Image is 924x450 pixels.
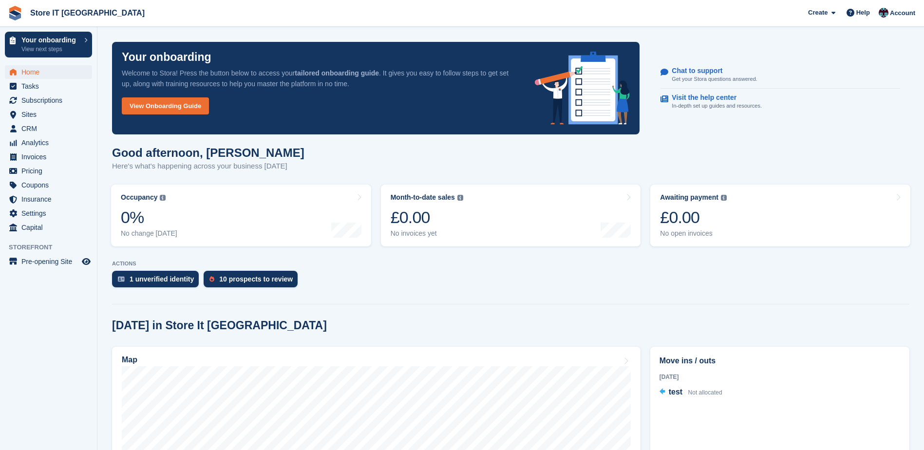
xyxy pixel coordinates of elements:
span: Sites [21,108,80,121]
span: Insurance [21,192,80,206]
h2: Map [122,356,137,364]
p: View next steps [21,45,79,54]
img: James Campbell Adamson [879,8,888,18]
span: Create [808,8,828,18]
a: Store IT [GEOGRAPHIC_DATA] [26,5,149,21]
a: View Onboarding Guide [122,97,209,114]
div: Occupancy [121,193,157,202]
span: Coupons [21,178,80,192]
a: Awaiting payment £0.00 No open invoices [650,185,910,246]
strong: tailored onboarding guide [295,69,379,77]
div: No invoices yet [391,229,463,238]
div: £0.00 [660,207,727,227]
img: verify_identity-adf6edd0f0f0b5bbfe63781bf79b02c33cf7c696d77639b501bdc392416b5a36.svg [118,276,125,282]
h2: Move ins / outs [660,355,900,367]
span: Help [856,8,870,18]
a: menu [5,164,92,178]
img: onboarding-info-6c161a55d2c0e0a8cae90662b2fe09162a5109e8cc188191df67fb4f79e88e88.svg [535,52,630,125]
div: No change [DATE] [121,229,177,238]
a: menu [5,206,92,220]
a: menu [5,65,92,79]
a: menu [5,79,92,93]
p: Your onboarding [21,37,79,43]
img: icon-info-grey-7440780725fd019a000dd9b08b2336e03edf1995a4989e88bcd33f0948082b44.svg [457,195,463,201]
div: [DATE] [660,373,900,381]
span: Tasks [21,79,80,93]
p: Get your Stora questions answered. [672,75,757,83]
a: menu [5,192,92,206]
a: Preview store [80,256,92,267]
span: Analytics [21,136,80,150]
a: menu [5,94,92,107]
p: Your onboarding [122,52,211,63]
img: icon-info-grey-7440780725fd019a000dd9b08b2336e03edf1995a4989e88bcd33f0948082b44.svg [160,195,166,201]
a: test Not allocated [660,386,722,399]
div: 10 prospects to review [219,275,293,283]
p: Visit the help center [672,94,754,102]
div: No open invoices [660,229,727,238]
a: Your onboarding View next steps [5,32,92,57]
span: Pricing [21,164,80,178]
p: In-depth set up guides and resources. [672,102,762,110]
h1: Good afternoon, [PERSON_NAME] [112,146,304,159]
a: menu [5,178,92,192]
span: Settings [21,206,80,220]
span: test [669,388,682,396]
span: CRM [21,122,80,135]
span: Not allocated [688,389,722,396]
a: menu [5,122,92,135]
p: Welcome to Stora! Press the button below to access your . It gives you easy to follow steps to ge... [122,68,519,89]
p: Here's what's happening across your business [DATE] [112,161,304,172]
a: Occupancy 0% No change [DATE] [111,185,371,246]
a: 10 prospects to review [204,271,302,292]
a: 1 unverified identity [112,271,204,292]
a: menu [5,255,92,268]
span: Invoices [21,150,80,164]
span: Home [21,65,80,79]
span: Account [890,8,915,18]
p: Chat to support [672,67,749,75]
span: Subscriptions [21,94,80,107]
a: Visit the help center In-depth set up guides and resources. [660,89,900,115]
p: ACTIONS [112,261,909,267]
img: icon-info-grey-7440780725fd019a000dd9b08b2336e03edf1995a4989e88bcd33f0948082b44.svg [721,195,727,201]
div: Awaiting payment [660,193,718,202]
span: Pre-opening Site [21,255,80,268]
div: 1 unverified identity [130,275,194,283]
a: Month-to-date sales £0.00 No invoices yet [381,185,641,246]
h2: [DATE] in Store It [GEOGRAPHIC_DATA] [112,319,327,332]
span: Storefront [9,243,97,252]
a: menu [5,108,92,121]
div: 0% [121,207,177,227]
a: menu [5,221,92,234]
a: Chat to support Get your Stora questions answered. [660,62,900,89]
div: £0.00 [391,207,463,227]
a: menu [5,136,92,150]
a: menu [5,150,92,164]
span: Capital [21,221,80,234]
div: Month-to-date sales [391,193,455,202]
img: stora-icon-8386f47178a22dfd0bd8f6a31ec36ba5ce8667c1dd55bd0f319d3a0aa187defe.svg [8,6,22,20]
img: prospect-51fa495bee0391a8d652442698ab0144808aea92771e9ea1ae160a38d050c398.svg [209,276,214,282]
